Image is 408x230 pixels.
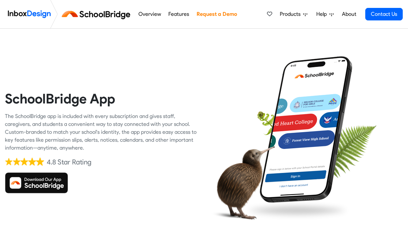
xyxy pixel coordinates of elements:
span: Help [316,10,329,18]
a: Help [314,8,336,21]
a: Contact Us [365,8,403,20]
span: Products [280,10,303,18]
img: schoolbridge logo [60,6,134,22]
a: Request a Demo [195,8,239,21]
img: phone.png [255,56,357,203]
a: Products [277,8,310,21]
div: 4.8 Star Rating [47,157,91,167]
img: shadow.png [242,199,352,222]
a: About [340,8,358,21]
a: Features [167,8,191,21]
a: Overview [136,8,163,21]
div: The SchoolBridge app is included with every subscription and gives staff, caregivers, and student... [5,112,199,152]
img: kiwi_bird.png [209,140,275,225]
heading: SchoolBridge App [5,90,199,107]
img: Download SchoolBridge App [5,172,68,193]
